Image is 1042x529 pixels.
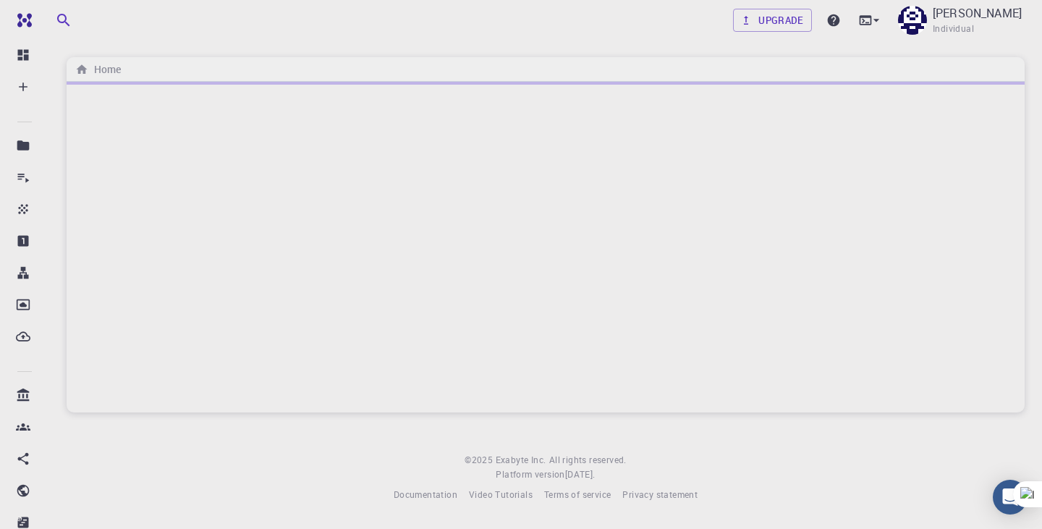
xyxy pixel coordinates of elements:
a: Video Tutorials [469,488,533,502]
a: Exabyte Inc. [496,453,546,467]
div: Open Intercom Messenger [993,480,1028,515]
span: Documentation [394,488,457,500]
span: Privacy statement [622,488,698,500]
span: © 2025 [465,453,495,467]
img: SHUBHRANSU SAHOO [898,6,927,35]
p: [PERSON_NAME] [933,4,1022,22]
span: Terms of service [544,488,611,500]
h6: Home [88,62,121,77]
a: Privacy statement [622,488,698,502]
nav: breadcrumb [72,62,124,77]
span: All rights reserved. [549,453,627,467]
span: Video Tutorials [469,488,533,500]
span: Individual [933,22,974,36]
a: Documentation [394,488,457,502]
a: Terms of service [544,488,611,502]
span: Platform version [496,467,564,482]
a: Upgrade [733,9,812,32]
span: [DATE] . [565,468,596,480]
span: Exabyte Inc. [496,454,546,465]
img: logo [12,13,32,27]
a: [DATE]. [565,467,596,482]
